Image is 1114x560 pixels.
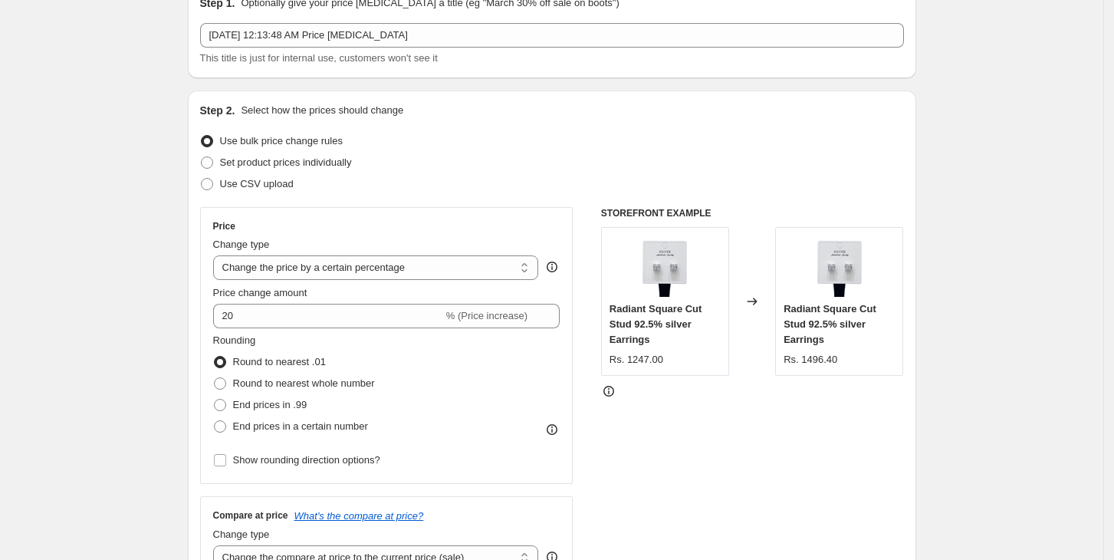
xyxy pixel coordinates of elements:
span: Show rounding direction options? [233,454,380,466]
span: This title is just for internal use, customers won't see it [200,52,438,64]
span: Change type [213,529,270,540]
h3: Price [213,220,235,232]
div: help [544,259,560,275]
h6: STOREFRONT EXAMPLE [601,207,904,219]
span: Use CSV upload [220,178,294,189]
button: What's the compare at price? [294,510,424,522]
input: -15 [213,304,443,328]
img: RadiantSquareCutStudEarrings_80x.png [809,236,870,297]
span: End prices in a certain number [233,420,368,432]
span: Radiant Square Cut Stud 92.5% silver Earrings [610,303,702,345]
div: Rs. 1247.00 [610,352,663,367]
span: Set product prices individually [220,156,352,168]
p: Select how the prices should change [241,103,403,118]
span: Change type [213,239,270,250]
span: Price change amount [213,287,307,298]
h2: Step 2. [200,103,235,118]
span: Use bulk price change rules [220,135,343,147]
span: Round to nearest .01 [233,356,326,367]
span: End prices in .99 [233,399,307,410]
div: Rs. 1496.40 [784,352,837,367]
img: RadiantSquareCutStudEarrings_80x.png [634,236,695,297]
span: Round to nearest whole number [233,377,375,389]
span: % (Price increase) [446,310,527,321]
span: Radiant Square Cut Stud 92.5% silver Earrings [784,303,876,345]
input: 30% off holiday sale [200,23,904,48]
h3: Compare at price [213,509,288,522]
span: Rounding [213,334,256,346]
